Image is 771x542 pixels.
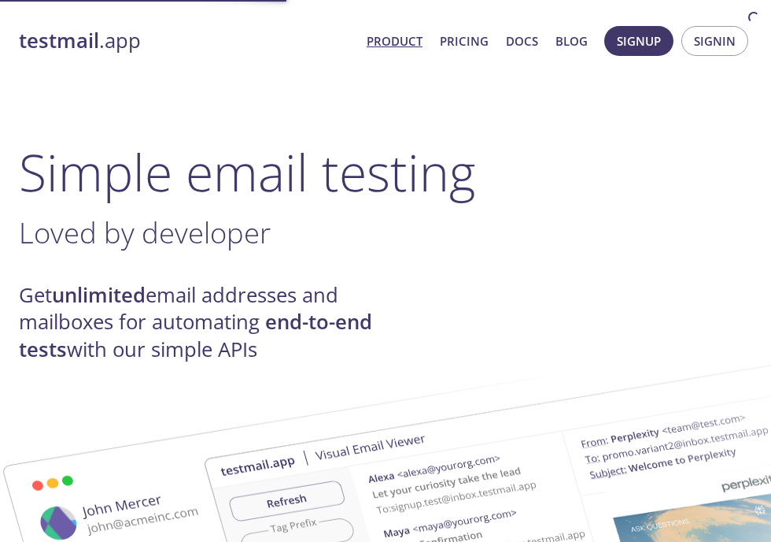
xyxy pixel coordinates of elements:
span: Signin [694,31,736,51]
strong: unlimited [52,281,146,309]
a: Product [367,31,422,51]
h1: Simple email testing [19,142,752,202]
a: Blog [555,31,588,51]
a: testmail.app [19,28,354,54]
h4: Get email addresses and mailboxes for automating with our simple APIs [19,282,397,363]
span: Loved by developer [19,213,271,252]
a: Pricing [440,31,489,51]
strong: end-to-end tests [19,308,372,362]
span: Signup [617,31,661,51]
button: Signup [604,26,673,56]
strong: testmail [19,27,99,54]
a: Docs [506,31,538,51]
button: Signin [681,26,748,56]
